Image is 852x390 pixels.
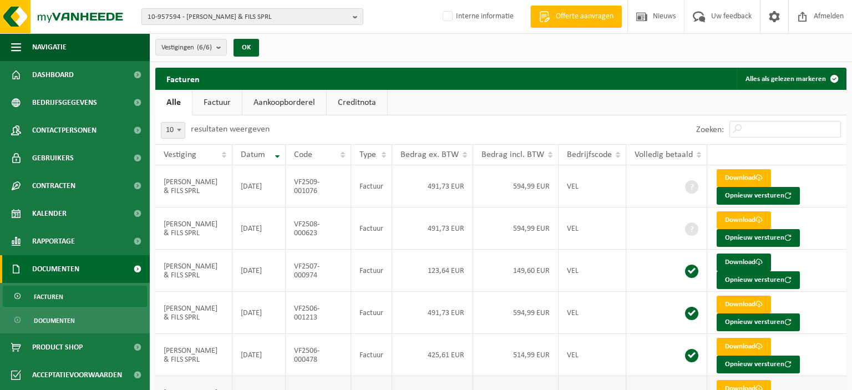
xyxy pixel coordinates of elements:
td: [PERSON_NAME] & FILS SPRL [155,334,232,376]
a: Factuur [192,90,242,115]
td: VF2506-001213 [286,292,351,334]
span: Datum [241,150,265,159]
td: Factuur [351,334,392,376]
a: Alle [155,90,192,115]
td: [PERSON_NAME] & FILS SPRL [155,207,232,250]
td: [DATE] [232,165,286,207]
a: Download [717,211,771,229]
span: Offerte aanvragen [553,11,616,22]
a: Creditnota [327,90,387,115]
td: [PERSON_NAME] & FILS SPRL [155,292,232,334]
td: VEL [559,207,626,250]
a: Download [717,169,771,187]
td: 514,99 EUR [473,334,559,376]
span: Code [294,150,312,159]
td: [PERSON_NAME] & FILS SPRL [155,250,232,292]
td: [DATE] [232,250,286,292]
a: Facturen [3,286,147,307]
a: Offerte aanvragen [530,6,622,28]
span: Documenten [32,255,79,283]
button: Opnieuw versturen [717,313,800,331]
span: 10-957594 - [PERSON_NAME] & FILS SPRL [148,9,348,26]
span: Dashboard [32,61,74,89]
span: Product Shop [32,333,83,361]
span: Volledig betaald [635,150,693,159]
td: 491,73 EUR [392,165,473,207]
a: Download [717,296,771,313]
td: 149,60 EUR [473,250,559,292]
td: VF2509-001076 [286,165,351,207]
span: Navigatie [32,33,67,61]
td: 594,99 EUR [473,292,559,334]
span: 10 [161,122,185,139]
td: 123,64 EUR [392,250,473,292]
span: Documenten [34,310,75,331]
a: Documenten [3,310,147,331]
span: Bedrag ex. BTW [400,150,459,159]
button: Opnieuw versturen [717,271,800,289]
td: [DATE] [232,292,286,334]
label: Zoeken: [696,125,724,134]
span: Acceptatievoorwaarden [32,361,122,389]
a: Aankoopborderel [242,90,326,115]
td: 425,61 EUR [392,334,473,376]
td: VEL [559,165,626,207]
span: Bedrijfsgegevens [32,89,97,117]
button: Vestigingen(6/6) [155,39,227,55]
td: VF2508-000623 [286,207,351,250]
span: Vestigingen [161,39,212,56]
label: resultaten weergeven [191,125,270,134]
span: 10 [161,123,185,138]
label: Interne informatie [440,8,514,25]
td: VEL [559,250,626,292]
button: Opnieuw versturen [717,229,800,247]
a: Download [717,338,771,356]
h2: Facturen [155,68,211,89]
span: Kalender [32,200,67,227]
td: [DATE] [232,334,286,376]
td: 594,99 EUR [473,207,559,250]
span: Bedrijfscode [567,150,612,159]
td: 594,99 EUR [473,165,559,207]
span: Facturen [34,286,63,307]
button: OK [234,39,259,57]
span: Rapportage [32,227,75,255]
span: Vestiging [164,150,196,159]
span: Contactpersonen [32,117,97,144]
td: Factuur [351,165,392,207]
button: 10-957594 - [PERSON_NAME] & FILS SPRL [141,8,363,25]
count: (6/6) [197,44,212,51]
button: Opnieuw versturen [717,187,800,205]
button: Alles als gelezen markeren [737,68,845,90]
button: Opnieuw versturen [717,356,800,373]
td: VEL [559,292,626,334]
td: [PERSON_NAME] & FILS SPRL [155,165,232,207]
td: VF2507-000974 [286,250,351,292]
td: Factuur [351,250,392,292]
td: Factuur [351,292,392,334]
span: Gebruikers [32,144,74,172]
span: Type [359,150,376,159]
td: [DATE] [232,207,286,250]
td: VEL [559,334,626,376]
td: Factuur [351,207,392,250]
span: Bedrag incl. BTW [481,150,544,159]
td: VF2506-000478 [286,334,351,376]
span: Contracten [32,172,75,200]
td: 491,73 EUR [392,292,473,334]
a: Download [717,254,771,271]
td: 491,73 EUR [392,207,473,250]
